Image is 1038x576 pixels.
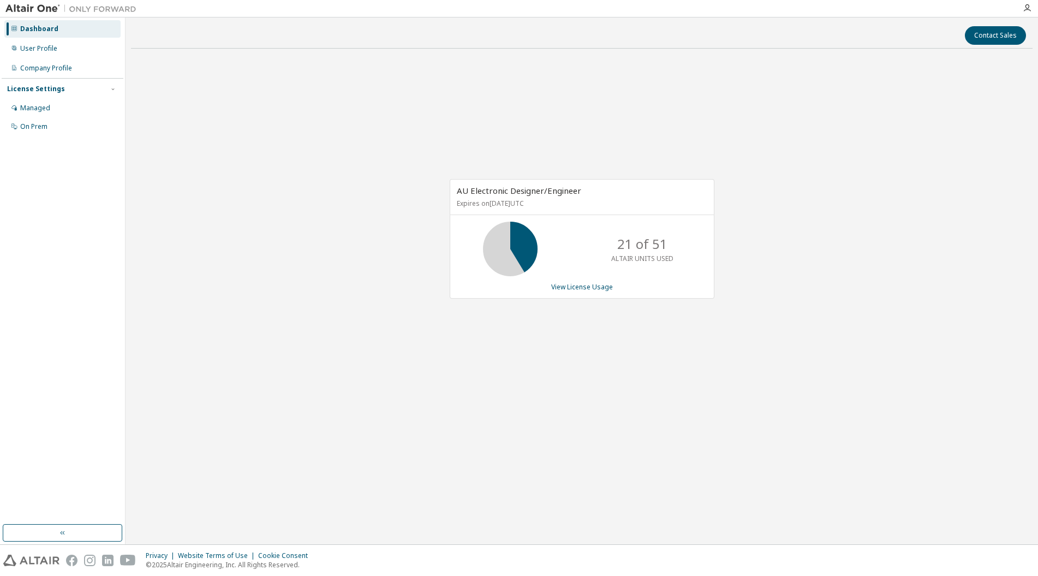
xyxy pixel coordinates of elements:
div: License Settings [7,85,65,93]
span: AU Electronic Designer/Engineer [457,185,581,196]
img: Altair One [5,3,142,14]
div: User Profile [20,44,57,53]
p: © 2025 Altair Engineering, Inc. All Rights Reserved. [146,560,314,569]
img: linkedin.svg [102,555,114,566]
div: Privacy [146,551,178,560]
div: Website Terms of Use [178,551,258,560]
div: Cookie Consent [258,551,314,560]
img: youtube.svg [120,555,136,566]
p: 21 of 51 [617,235,667,253]
img: facebook.svg [66,555,77,566]
p: Expires on [DATE] UTC [457,199,705,208]
img: instagram.svg [84,555,96,566]
div: Dashboard [20,25,58,33]
button: Contact Sales [965,26,1026,45]
div: Managed [20,104,50,112]
div: Company Profile [20,64,72,73]
div: On Prem [20,122,47,131]
a: View License Usage [551,282,613,292]
p: ALTAIR UNITS USED [611,254,673,263]
img: altair_logo.svg [3,555,59,566]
